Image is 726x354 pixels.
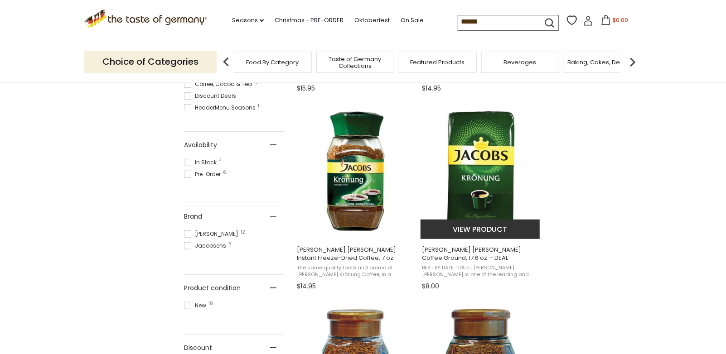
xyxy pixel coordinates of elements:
a: Jacobs Kroenung Coffee Ground, 17.6 oz. - DEAL [421,103,541,293]
p: Choice of Categories [84,51,217,73]
a: Jacobs Kroenung Instant Freeze-Dried Coffee, 7 oz. [295,103,416,293]
span: In Stock [184,158,219,167]
span: Product condition [184,283,241,293]
span: 12 [241,230,245,234]
span: [PERSON_NAME] [184,230,241,238]
span: 18 [208,301,213,306]
span: 11 [254,80,257,85]
span: Brand [184,212,202,221]
img: previous arrow [217,53,235,71]
a: Baking, Cakes, Desserts [567,59,638,66]
span: BEST BY DATE: [DATE] [PERSON_NAME] [PERSON_NAME] is one of the leading and best known coffee bran... [422,264,539,278]
span: New [184,301,209,310]
a: Christmas - PRE-ORDER [275,15,344,25]
span: Jacobsens [184,242,229,250]
span: Pre-Order [184,170,223,178]
span: 1 [258,104,259,108]
a: On Sale [401,15,424,25]
span: HeaderMenu Seasons [184,104,258,112]
a: Taste of Germany Collections [319,56,392,69]
span: The same quality taste and aroma of [PERSON_NAME] Krönung Coffee, in a convenient instant format.... [297,264,414,278]
span: 1 [238,92,240,96]
img: Jacobs Instant Coffee Kroenung [295,111,416,231]
span: Availability [184,140,217,150]
span: 4 [219,158,222,163]
span: Discount Deals [184,92,239,100]
button: $0.00 [595,15,634,29]
span: $14.95 [297,282,316,291]
a: Beverages [504,59,537,66]
img: next arrow [624,53,642,71]
span: 6 [228,242,232,246]
span: $8.00 [422,282,439,291]
span: Coffee, Cocoa & Tea [184,80,255,88]
span: 6 [223,170,226,175]
a: Seasons [232,15,264,25]
a: Food By Category [247,59,299,66]
button: View product [421,220,540,239]
span: [PERSON_NAME] [PERSON_NAME] Coffee Ground, 17.6 oz. - DEAL [422,246,539,262]
span: $14.95 [422,84,441,93]
a: Featured Products [411,59,465,66]
span: [PERSON_NAME] [PERSON_NAME] Instant Freeze-Dried Coffee, 7 oz. [297,246,414,262]
span: $0.00 [613,16,628,24]
a: Oktoberfest [354,15,390,25]
img: Jacobs Coffee Kroenung [421,111,541,231]
span: Discount [184,343,212,353]
span: $15.95 [297,84,315,93]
